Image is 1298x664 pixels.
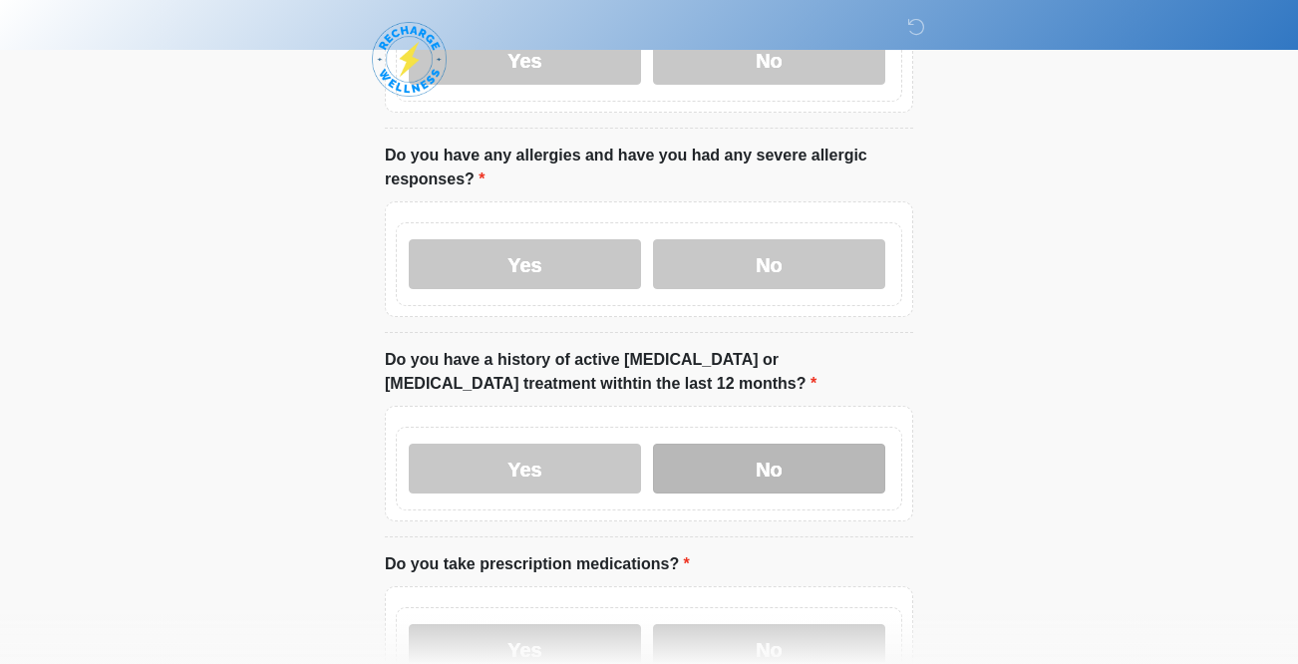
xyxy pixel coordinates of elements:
label: Yes [409,239,641,289]
label: No [653,239,885,289]
img: Recharge Wellness LLC Logo [365,15,454,104]
label: Do you have any allergies and have you had any severe allergic responses? [385,144,913,191]
label: No [653,444,885,494]
label: Yes [409,444,641,494]
label: Do you take prescription medications? [385,552,690,576]
label: Do you have a history of active [MEDICAL_DATA] or [MEDICAL_DATA] treatment withtin the last 12 mo... [385,348,913,396]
